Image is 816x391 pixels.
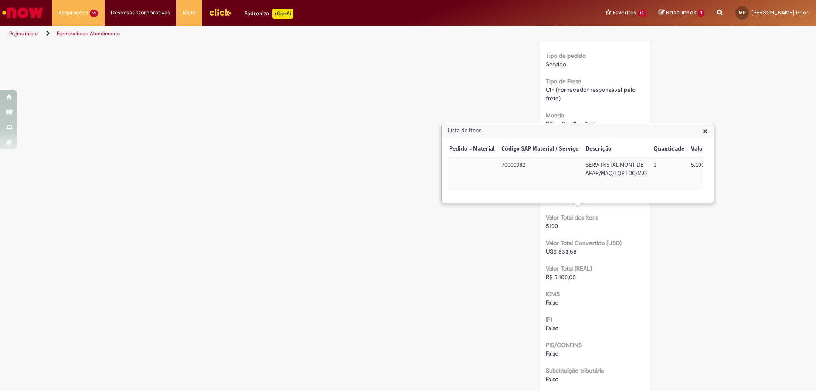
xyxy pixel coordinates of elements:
[498,141,582,157] th: Código SAP Material / Serviço
[9,30,39,37] a: Página inicial
[650,141,688,157] th: Quantidade
[498,157,582,190] td: Código SAP Material / Serviço: 70000382
[638,10,646,17] span: 13
[546,86,637,102] span: CIF (Fornecedor responsável pelo frete)
[546,120,595,128] span: BRL - Brazilian Real
[244,9,293,19] div: Padroniza
[751,9,810,16] span: [PERSON_NAME] Priori
[582,141,650,157] th: Descrição
[546,248,577,255] span: US$ 833.58
[57,30,120,37] a: Formulário de Atendimento
[546,290,560,298] b: ICMS
[405,141,498,157] th: Trigger Tipo de Pedido = Material
[546,60,566,68] span: Serviço
[613,9,636,17] span: Favoritos
[6,26,538,42] ul: Trilhas de página
[405,157,498,190] td: Trigger Tipo de Pedido = Material: Sim
[111,9,170,17] span: Despesas Corporativas
[546,35,606,43] span: BR15 - F. Jundiaí - BR15
[546,375,558,383] span: Falso
[546,239,622,247] b: Valor Total Convertido (USD)
[183,9,196,17] span: More
[1,4,45,21] img: ServiceNow
[546,367,604,374] b: Substituição tributária
[272,9,293,19] p: +GenAi
[546,222,558,230] span: 5100
[442,124,714,137] h3: Lista de Itens
[546,197,575,204] span: Verdadeiro
[739,10,745,15] span: MP
[688,141,731,157] th: Valor Unitário
[659,9,704,17] a: Rascunhos
[546,265,592,272] b: Valor Total (REAL)
[441,123,714,203] div: Lista de Itens
[703,125,708,137] span: ×
[703,126,708,135] button: Close
[650,157,688,190] td: Quantidade: 1
[546,299,558,306] span: Falso
[209,6,232,19] img: click_logo_yellow_360x200.png
[546,111,564,119] b: Moeda
[546,324,558,332] span: Falso
[666,9,697,17] span: Rascunhos
[58,9,88,17] span: Requisições
[546,316,552,323] b: IPI
[546,52,586,60] b: Tipo de pedido
[546,214,598,221] b: Valor Total dos Itens
[546,77,581,85] b: Tipo de Frete
[688,157,731,190] td: Valor Unitário: 5.100,00
[698,9,704,17] span: 1
[546,273,576,281] span: R$ 5.100,00
[90,10,98,17] span: 14
[546,350,558,357] span: Falso
[582,157,650,190] td: Descrição: SERV/ INSTAL MONT DE APAR/MAQ/EQPTOC/M.O
[546,341,582,349] b: PIS/CONFINS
